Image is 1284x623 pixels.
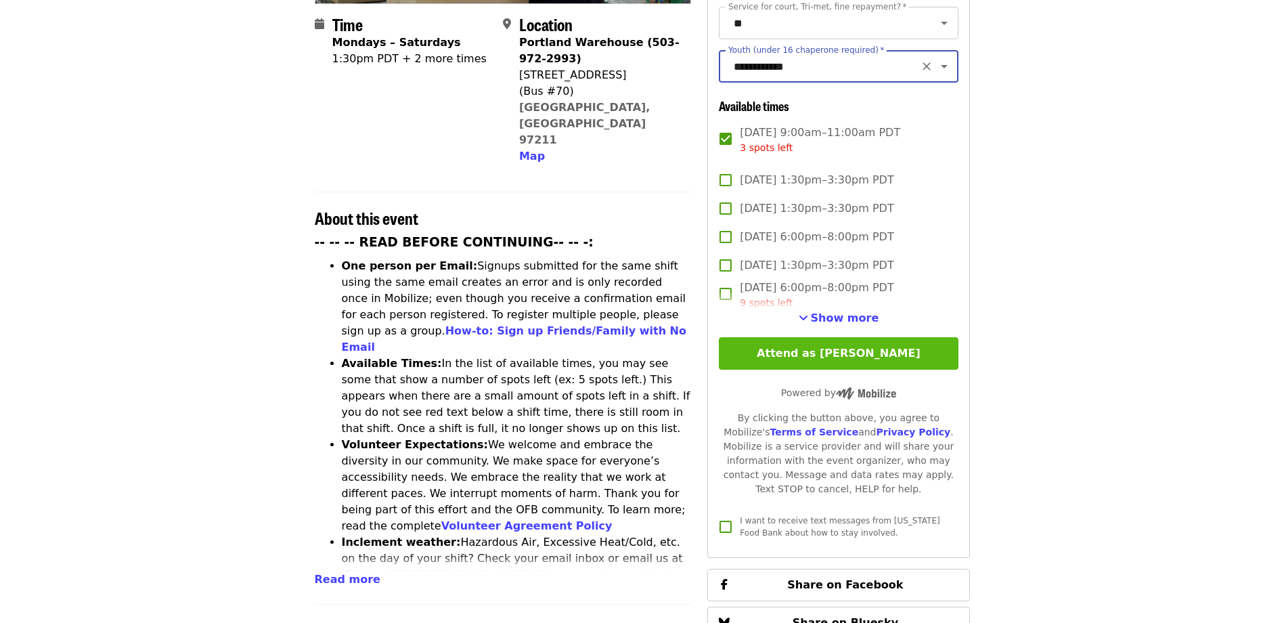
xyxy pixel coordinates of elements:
label: Youth (under 16 chaperone required) [728,46,884,54]
strong: Volunteer Expectations: [342,438,489,451]
span: [DATE] 6:00pm–8:00pm PDT [740,229,893,245]
button: Attend as [PERSON_NAME] [719,337,958,370]
span: [DATE] 9:00am–11:00am PDT [740,125,900,155]
a: Privacy Policy [876,427,950,437]
button: Share on Facebook [707,569,969,601]
strong: Portland Warehouse (503-972-2993) [519,36,680,65]
div: 1:30pm PDT + 2 more times [332,51,487,67]
button: Read more [315,572,380,588]
div: [STREET_ADDRESS] [519,67,680,83]
span: Powered by [781,387,896,398]
li: Hazardous Air, Excessive Heat/Cold, etc. on the day of your shift? Check your email inbox or emai... [342,534,692,616]
a: How-to: Sign up Friends/Family with No Email [342,324,687,353]
strong: Inclement weather: [342,536,461,549]
span: Time [332,12,363,36]
span: I want to receive text messages from [US_STATE] Food Bank about how to stay involved. [740,516,939,538]
span: [DATE] 6:00pm–8:00pm PDT [740,280,893,310]
span: Read more [315,573,380,586]
li: In the list of available times, you may see some that show a number of spots left (ex: 5 spots le... [342,356,692,437]
span: Show more [811,311,879,324]
a: Volunteer Agreement Policy [441,519,613,532]
button: Map [519,148,545,165]
i: map-marker-alt icon [503,18,511,30]
span: [DATE] 1:30pm–3:30pm PDT [740,172,893,188]
label: Service for court, Tri-met, fine repayment? [728,3,907,11]
span: About this event [315,206,418,230]
i: calendar icon [315,18,324,30]
div: (Bus #70) [519,83,680,100]
button: See more timeslots [799,310,879,326]
a: [GEOGRAPHIC_DATA], [GEOGRAPHIC_DATA] 97211 [519,101,650,146]
span: Available times [719,97,789,114]
strong: Mondays – Saturdays [332,36,461,49]
a: Terms of Service [770,427,858,437]
strong: Available Times: [342,357,442,370]
span: 9 spots left [740,297,793,308]
span: 3 spots left [740,142,793,153]
div: By clicking the button above, you agree to Mobilize's and . Mobilize is a service provider and wi... [719,411,958,496]
button: Open [935,14,954,33]
strong: -- -- -- READ BEFORE CONTINUING-- -- -: [315,235,594,249]
strong: One person per Email: [342,259,478,272]
li: We welcome and embrace the diversity in our community. We make space for everyone’s accessibility... [342,437,692,534]
img: Powered by Mobilize [836,387,896,400]
span: Map [519,150,545,163]
button: Open [935,57,954,76]
button: Clear [917,57,936,76]
span: [DATE] 1:30pm–3:30pm PDT [740,200,893,217]
li: Signups submitted for the same shift using the same email creates an error and is only recorded o... [342,258,692,356]
span: Share on Facebook [787,578,903,591]
span: Location [519,12,573,36]
span: [DATE] 1:30pm–3:30pm PDT [740,257,893,274]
